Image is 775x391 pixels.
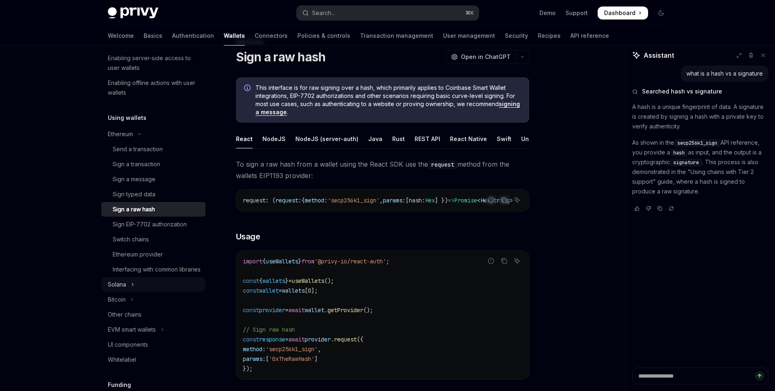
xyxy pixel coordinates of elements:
[297,6,479,20] button: Open search
[108,280,126,289] div: Solana
[108,380,131,390] h5: Funding
[292,277,324,285] span: useWallets
[499,195,509,205] button: Copy the contents from the code block
[632,138,768,196] p: As shown in the API reference, you provide a as input, and the output is a cryptographic . This p...
[266,197,275,204] span: : (
[113,189,155,199] div: Sign typed data
[673,150,685,156] span: hash
[443,26,495,46] a: User management
[285,336,288,343] span: =
[108,355,136,365] div: Whitelabel
[505,26,528,46] a: Security
[101,352,205,367] a: Whitelabel
[311,287,318,294] span: ];
[677,140,717,146] span: secp256k1_sign
[288,277,292,285] span: =
[380,197,383,204] span: ,
[285,306,288,314] span: =
[298,197,301,204] span: :
[673,159,699,166] span: signature
[570,26,609,46] a: API reference
[415,129,440,148] div: REST API
[101,232,205,247] a: Switch chains
[357,336,363,343] span: ({
[538,26,561,46] a: Recipes
[512,256,522,266] button: Ask AI
[243,336,259,343] span: const
[360,26,433,46] a: Transaction management
[243,306,259,314] span: const
[288,306,305,314] span: await
[450,129,487,148] div: React Native
[224,26,245,46] a: Wallets
[101,262,205,277] a: Interfacing with common libraries
[598,7,648,20] a: Dashboard
[632,204,642,213] button: Vote that response was good
[108,295,126,304] div: Bitcoin
[243,277,259,285] span: const
[392,129,405,148] div: Rust
[435,197,448,204] span: ] })
[644,50,674,60] span: Assistant
[266,258,298,265] span: useWallets
[101,202,205,217] a: Sign a raw hash
[101,172,205,187] a: Sign a message
[236,159,529,181] span: To sign a raw hash from a wallet using the React SDK use the method from the wallets EIP1193 prov...
[172,26,214,46] a: Authentication
[425,197,435,204] span: Hex
[144,26,162,46] a: Basics
[108,310,142,319] div: Other chains
[101,51,205,75] a: Enabling server-side access to user wallets
[295,129,358,148] div: NodeJS (server-auth)
[305,306,324,314] span: wallet
[266,345,318,353] span: 'secp256k1_sign'
[368,129,382,148] div: Java
[255,26,288,46] a: Connectors
[101,127,205,141] button: Toggle Ethereum section
[510,197,513,204] span: >
[101,322,205,337] button: Toggle EVM smart wallets section
[243,197,266,204] span: request
[331,336,334,343] span: .
[101,142,205,156] a: Send a transaction
[259,306,285,314] span: provider
[327,306,363,314] span: getProvider
[269,355,314,363] span: '0xTheRawHash'
[108,113,146,123] h5: Using wallets
[305,287,308,294] span: [
[446,50,515,64] button: Open in ChatGPT
[113,219,187,229] div: Sign EIP-7702 authorization
[632,87,768,96] button: Searched hash vs signature
[314,258,386,265] span: '@privy-io/react-auth'
[108,26,134,46] a: Welcome
[461,53,511,61] span: Open in ChatGPT
[486,256,496,266] button: Report incorrect code
[312,8,335,18] div: Search...
[113,174,155,184] div: Sign a message
[108,340,148,350] div: UI components
[101,157,205,172] a: Sign a transaction
[301,258,314,265] span: from
[259,336,285,343] span: response
[448,197,454,204] span: =>
[113,250,163,259] div: Ethereum provider
[298,258,301,265] span: }
[113,204,155,214] div: Sign a raw hash
[113,159,160,169] div: Sign a transaction
[101,277,205,292] button: Toggle Solana section
[512,195,522,205] button: Ask AI
[334,336,357,343] span: request
[632,102,768,131] p: A hash is a unique fingerprint of data. A signature is created by signing a hash with a private k...
[301,197,305,204] span: {
[686,70,763,78] div: what is a hash vs a signature
[465,10,474,16] span: ⌘ K
[101,292,205,307] button: Toggle Bitcoin section
[324,306,327,314] span: .
[497,129,511,148] div: Swift
[477,197,480,204] span: <
[282,287,305,294] span: wallets
[108,78,201,98] div: Enabling offline actions with user wallets
[755,371,764,381] button: Send message
[262,129,286,148] div: NodeJS
[402,197,406,204] span: :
